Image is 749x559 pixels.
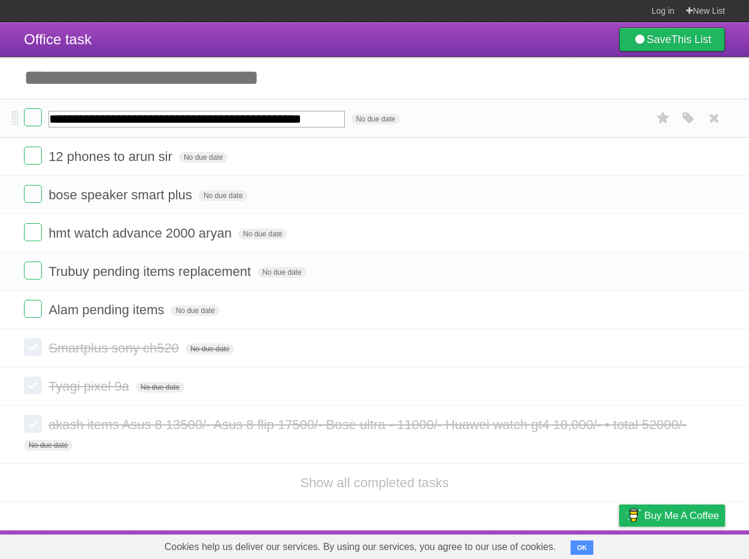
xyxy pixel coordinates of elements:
[460,533,485,556] a: About
[24,376,42,394] label: Done
[652,108,675,128] label: Star task
[24,31,92,47] span: Office task
[186,344,234,354] span: No due date
[171,305,219,316] span: No due date
[136,382,184,393] span: No due date
[48,379,132,394] span: Tyagi pixel 9a
[644,505,719,526] span: Buy me a coffee
[153,535,568,559] span: Cookies help us deliver our services. By using our services, you agree to our use of cookies.
[24,300,42,318] label: Done
[24,223,42,241] label: Done
[24,262,42,279] label: Done
[24,185,42,203] label: Done
[48,302,167,317] span: Alam pending items
[179,152,228,163] span: No due date
[48,417,690,432] span: akash items Asus 8 13500/- Asus 8 flip 17500/- Bose ultra - 11000/- Huawei watch gt4 10,000/- •⁠ ...
[48,149,175,164] span: 12 phones to arun sir
[604,533,635,556] a: Privacy
[650,533,725,556] a: Suggest a feature
[48,226,235,241] span: hmt watch advance 2000 aryan
[625,505,641,525] img: Buy me a coffee
[24,338,42,356] label: Done
[619,505,725,527] a: Buy me a coffee
[671,34,711,45] b: This List
[48,187,195,202] span: bose speaker smart plus
[48,341,182,356] span: Smartplus sony ch520
[199,190,247,201] span: No due date
[238,229,287,239] span: No due date
[300,475,448,490] a: Show all completed tasks
[48,264,254,279] span: Trubuy pending items replacement
[24,415,42,433] label: Done
[571,540,594,555] button: OK
[619,28,725,51] a: SaveThis List
[499,533,548,556] a: Developers
[351,114,400,124] span: No due date
[24,147,42,165] label: Done
[24,440,72,451] span: No due date
[563,533,589,556] a: Terms
[257,267,306,278] span: No due date
[24,108,42,126] label: Done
